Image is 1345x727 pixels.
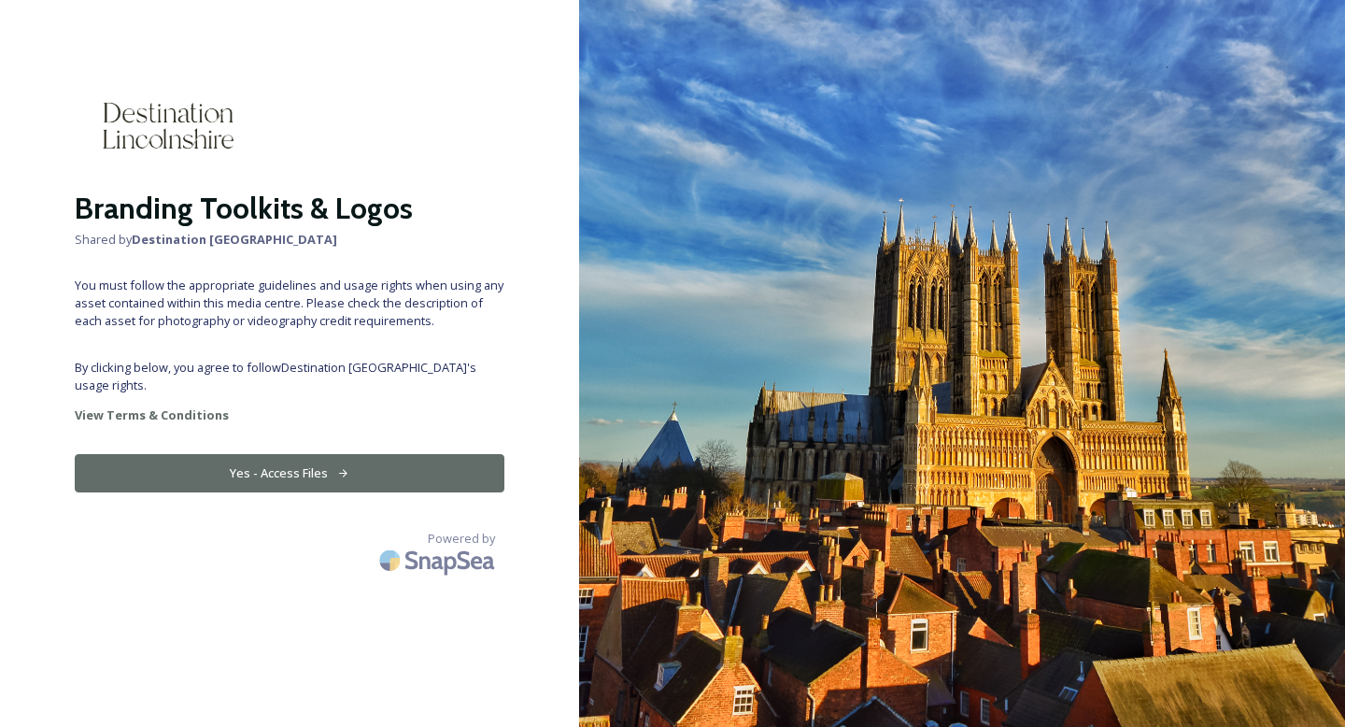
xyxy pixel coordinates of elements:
span: By clicking below, you agree to follow Destination [GEOGRAPHIC_DATA] 's usage rights. [75,359,504,394]
span: Shared by [75,231,504,249]
h2: Branding Toolkits & Logos [75,186,504,231]
strong: Destination [GEOGRAPHIC_DATA] [132,231,337,248]
strong: View Terms & Conditions [75,406,229,423]
img: DESTINATION-LINCOLNSHIRE-%EF%BF%BD-Charcoal_RGB_MASTER-LOGO.webp [75,75,262,177]
a: View Terms & Conditions [75,404,504,426]
button: Yes - Access Files [75,454,504,492]
span: Powered by [428,530,495,548]
img: SnapSea Logo [374,538,504,582]
span: You must follow the appropriate guidelines and usage rights when using any asset contained within... [75,277,504,331]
